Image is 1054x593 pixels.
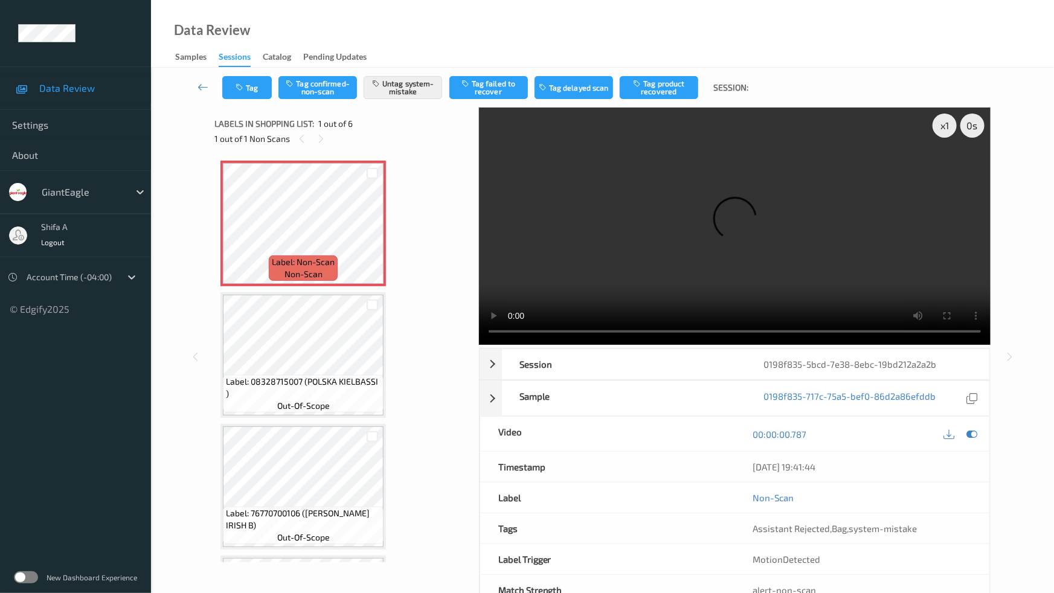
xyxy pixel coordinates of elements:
[763,390,936,406] a: 0198f835-717c-75a5-bef0-86d2a86efddb
[753,523,917,534] span: , ,
[364,76,442,99] button: Untag system-mistake
[480,544,735,574] div: Label Trigger
[175,49,219,66] a: Samples
[263,49,303,66] a: Catalog
[734,544,989,574] div: MotionDetected
[214,118,314,130] span: Labels in shopping list:
[933,114,957,138] div: x 1
[849,523,917,534] span: system-mistake
[174,24,250,36] div: Data Review
[480,482,735,513] div: Label
[278,76,357,99] button: Tag confirmed-non-scan
[753,523,830,534] span: Assistant Rejected
[175,51,207,66] div: Samples
[277,531,330,543] span: out-of-scope
[303,49,379,66] a: Pending Updates
[620,76,698,99] button: Tag product recovered
[226,507,381,531] span: Label: 76770700106 ([PERSON_NAME] IRISH B)
[502,381,746,415] div: Sample
[502,349,746,379] div: Session
[713,82,748,94] span: Session:
[745,349,989,379] div: 0198f835-5bcd-7e38-8ebc-19bd212a2a2b
[263,51,291,66] div: Catalog
[449,76,528,99] button: Tag failed to recover
[480,348,990,380] div: Session0198f835-5bcd-7e38-8ebc-19bd212a2a2b
[960,114,985,138] div: 0 s
[219,51,251,67] div: Sessions
[214,131,471,146] div: 1 out of 1 Non Scans
[753,461,971,473] div: [DATE] 19:41:44
[277,400,330,412] span: out-of-scope
[219,49,263,67] a: Sessions
[226,376,381,400] span: Label: 08328715007 (POLSKA KIELBASSI )
[318,118,353,130] span: 1 out of 6
[480,513,735,543] div: Tags
[753,492,794,504] a: Non-Scan
[535,76,613,99] button: Tag delayed scan
[480,417,735,451] div: Video
[222,76,272,99] button: Tag
[480,380,990,416] div: Sample0198f835-717c-75a5-bef0-86d2a86efddb
[832,523,847,534] span: Bag
[753,428,806,440] a: 00:00:00.787
[480,452,735,482] div: Timestamp
[303,51,367,66] div: Pending Updates
[272,256,335,268] span: Label: Non-Scan
[284,268,323,280] span: non-scan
